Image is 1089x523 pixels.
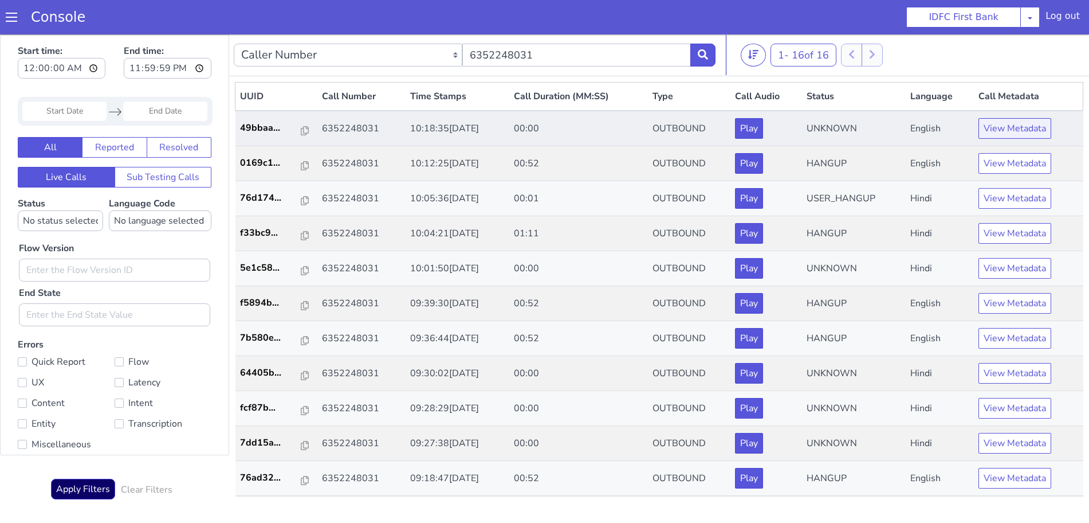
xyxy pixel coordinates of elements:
[406,322,509,357] td: 09:30:02[DATE]
[82,103,147,123] button: Reported
[906,217,974,252] td: Hindi
[18,340,115,356] label: UX
[406,112,509,147] td: 10:12:25[DATE]
[240,296,313,310] a: 7b580e...
[240,401,313,415] a: 7dd15a...
[735,434,763,454] button: Play
[735,189,763,209] button: Play
[906,147,974,182] td: Hindi
[240,122,301,135] p: 0169c1...
[406,217,509,252] td: 10:01:50[DATE]
[235,48,317,77] th: UUID
[18,132,115,153] button: Live Calls
[317,76,406,112] td: 6352248031
[240,436,313,450] a: 76ad32...
[240,296,301,310] p: 7b580e...
[802,287,906,322] td: HANGUP
[509,252,648,287] td: 00:52
[51,444,115,465] button: Apply Filters
[240,401,301,415] p: 7dd15a...
[19,252,61,266] label: End State
[648,322,731,357] td: OUTBOUND
[115,361,211,377] label: Intent
[802,48,906,77] th: Status
[240,192,313,205] a: f33bc9...
[906,462,974,497] td: English
[406,392,509,427] td: 09:27:38[DATE]
[240,331,313,345] a: 64405b...
[17,9,99,25] a: Console
[978,364,1051,384] button: View Metadata
[509,357,648,392] td: 00:00
[978,399,1051,419] button: View Metadata
[317,182,406,217] td: 6352248031
[730,48,802,77] th: Call Audio
[906,427,974,462] td: English
[509,112,648,147] td: 00:52
[648,357,731,392] td: OUTBOUND
[124,6,211,48] label: End time:
[240,436,301,450] p: 76ad32...
[509,427,648,462] td: 00:52
[509,217,648,252] td: 00:00
[121,450,172,461] h6: Clear Filters
[906,182,974,217] td: Hindi
[906,252,974,287] td: English
[406,462,509,497] td: 09:15:24[DATE]
[115,319,211,335] label: Flow
[240,331,301,345] p: 64405b...
[509,392,648,427] td: 00:00
[792,14,829,28] span: 16 of 16
[648,182,731,217] td: OUTBOUND
[317,112,406,147] td: 6352248031
[109,176,211,197] select: Language Code
[802,392,906,427] td: UNKNOWN
[978,434,1051,454] button: View Metadata
[406,76,509,112] td: 10:18:35[DATE]
[240,157,313,170] a: 76d174...
[802,322,906,357] td: UNKNOWN
[115,340,211,356] label: Latency
[978,294,1051,314] button: View Metadata
[240,227,301,240] p: 5e1c58...
[240,157,301,170] p: 76d174...
[735,399,763,419] button: Play
[317,357,406,392] td: 6352248031
[19,269,210,292] input: Enter the End State Value
[18,381,115,397] label: Entity
[18,304,211,420] label: Errors
[124,24,211,44] input: End time:
[240,366,301,380] p: fcf87b...
[906,76,974,112] td: English
[123,67,207,87] input: End Date
[802,112,906,147] td: HANGUP
[735,364,763,384] button: Play
[22,67,107,87] input: Start Date
[240,261,301,275] p: f5894b...
[770,9,836,32] button: 1- 16of 16
[978,259,1051,279] button: View Metadata
[240,261,313,275] a: f5894b...
[406,252,509,287] td: 09:39:30[DATE]
[735,294,763,314] button: Play
[735,119,763,139] button: Play
[648,112,731,147] td: OUTBOUND
[317,322,406,357] td: 6352248031
[462,9,691,32] input: Enter the Caller Number
[802,252,906,287] td: HANGUP
[802,462,906,497] td: HANGUP
[978,84,1051,104] button: View Metadata
[978,189,1051,209] button: View Metadata
[406,357,509,392] td: 09:28:29[DATE]
[735,224,763,244] button: Play
[648,76,731,112] td: OUTBOUND
[317,252,406,287] td: 6352248031
[802,182,906,217] td: HANGUP
[240,122,313,135] a: 0169c1...
[802,357,906,392] td: UNKNOWN
[906,392,974,427] td: Hindi
[509,147,648,182] td: 00:01
[317,392,406,427] td: 6352248031
[18,319,115,335] label: Quick Report
[509,48,648,77] th: Call Duration (MM:SS)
